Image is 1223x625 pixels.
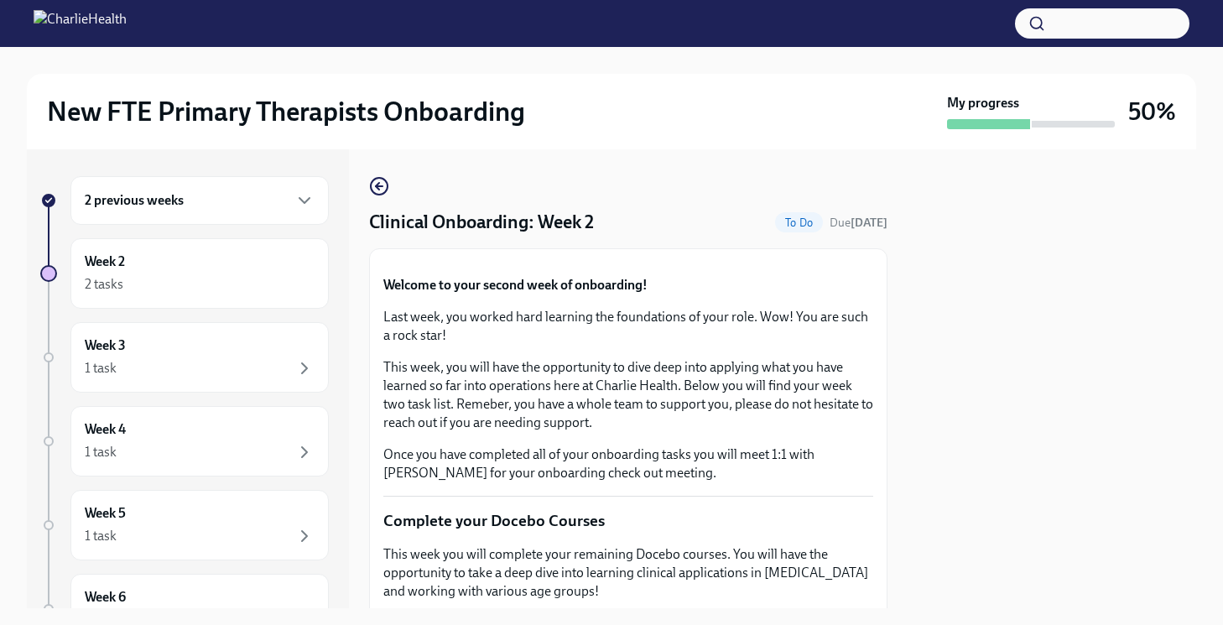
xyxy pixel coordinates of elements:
a: Week 31 task [40,322,329,393]
p: Once you have completed all of your onboarding tasks you will meet 1:1 with [PERSON_NAME] for you... [383,445,873,482]
h6: Week 6 [85,588,126,607]
span: September 27th, 2025 07:00 [830,215,887,231]
p: Complete your Docebo Courses [383,510,873,532]
h6: Week 4 [85,420,126,439]
div: 2 previous weeks [70,176,329,225]
a: Week 22 tasks [40,238,329,309]
p: Last week, you worked hard learning the foundations of your role. Wow! You are such a rock star! [383,308,873,345]
p: This week, you will have the opportunity to dive deep into applying what you have learned so far ... [383,358,873,432]
strong: Welcome to your second week of onboarding! [383,277,648,293]
span: Due [830,216,887,230]
strong: My progress [947,94,1019,112]
h4: Clinical Onboarding: Week 2 [369,210,594,235]
h6: 2 previous weeks [85,191,184,210]
img: CharlieHealth [34,10,127,37]
div: 1 task [85,359,117,378]
h2: New FTE Primary Therapists Onboarding [47,95,525,128]
div: 1 task [85,443,117,461]
div: 2 tasks [85,275,123,294]
a: Week 41 task [40,406,329,477]
strong: [DATE] [851,216,887,230]
h6: Week 2 [85,253,125,271]
h6: Week 3 [85,336,126,355]
h3: 50% [1128,96,1176,127]
p: This week you will complete your remaining Docebo courses. You will have the opportunity to take ... [383,545,873,601]
div: 1 task [85,527,117,545]
span: To Do [775,216,823,229]
a: Week 51 task [40,490,329,560]
h6: Week 5 [85,504,126,523]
